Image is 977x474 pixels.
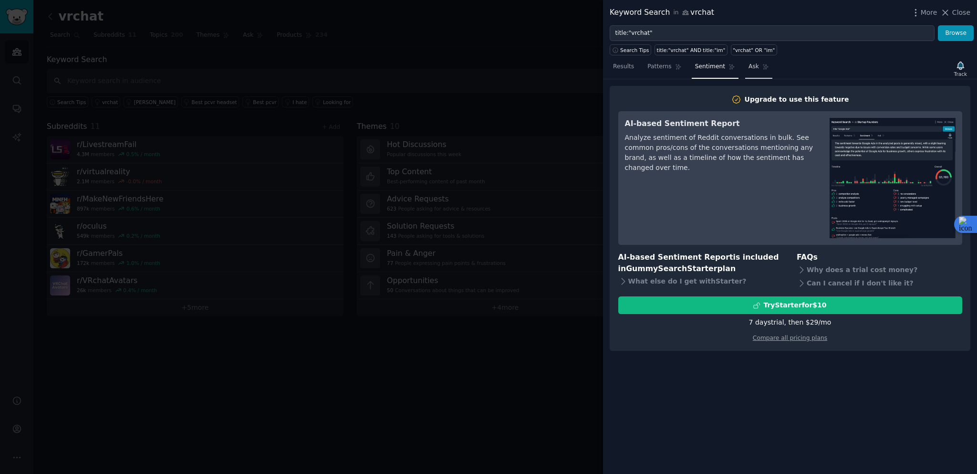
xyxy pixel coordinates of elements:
[618,275,784,288] div: What else do I get with Starter ?
[695,63,725,71] span: Sentiment
[745,95,849,105] div: Upgrade to use this feature
[657,47,726,53] div: title:"vrchat" AND title:"im"
[921,8,937,18] span: More
[610,7,714,19] div: Keyword Search vrchat
[911,8,937,18] button: More
[763,300,826,310] div: Try Starter for $10
[618,296,962,314] button: TryStarterfor$10
[610,59,637,79] a: Results
[940,8,970,18] button: Close
[938,25,974,42] button: Browse
[952,8,970,18] span: Close
[753,335,827,341] a: Compare all pricing plans
[610,25,935,42] input: Try a keyword related to your business
[797,252,962,263] h3: FAQs
[749,317,831,327] div: 7 days trial, then $ 29 /mo
[618,252,784,275] h3: AI-based Sentiment Report is included in plan
[692,59,738,79] a: Sentiment
[797,263,962,276] div: Why does a trial cost money?
[610,44,651,55] button: Search Tips
[626,264,717,273] span: GummySearch Starter
[625,118,816,130] h3: AI-based Sentiment Report
[733,47,775,53] div: "vrchat" OR "im"
[731,44,777,55] a: "vrchat" OR "im"
[647,63,671,71] span: Patterns
[748,63,759,71] span: Ask
[951,59,970,79] button: Track
[655,44,728,55] a: title:"vrchat" AND title:"im"
[673,9,678,17] span: in
[625,133,816,173] div: Analyze sentiment of Reddit conversations in bulk. See common pros/cons of the conversations ment...
[954,71,967,77] div: Track
[620,47,649,53] span: Search Tips
[830,118,956,238] img: AI-based Sentiment Report
[797,276,962,290] div: Can I cancel if I don't like it?
[644,59,685,79] a: Patterns
[745,59,772,79] a: Ask
[613,63,634,71] span: Results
